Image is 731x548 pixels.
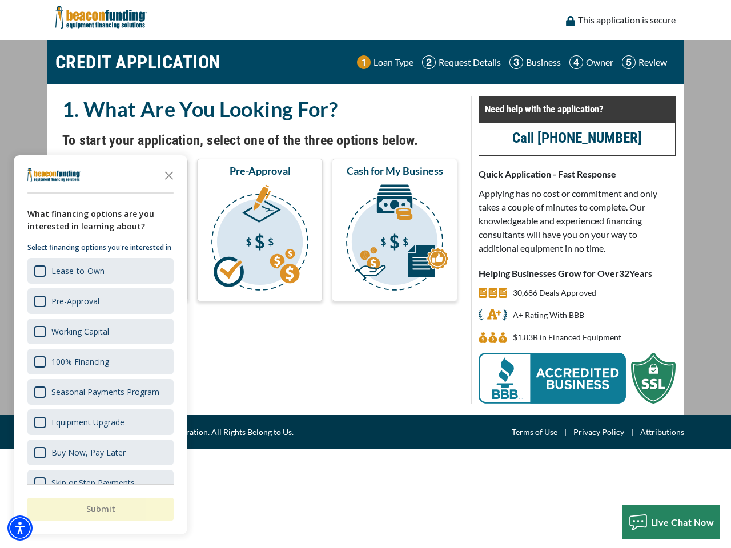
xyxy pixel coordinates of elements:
[197,159,323,301] button: Pre-Approval
[586,55,613,69] p: Owner
[557,425,573,439] span: |
[512,425,557,439] a: Terms of Use
[573,425,624,439] a: Privacy Policy
[27,208,174,233] div: What financing options are you interested in learning about?
[7,515,33,541] div: Accessibility Menu
[622,505,720,539] button: Live Chat Now
[622,55,636,69] img: Step 5
[27,242,174,253] p: Select financing options you're interested in
[640,425,684,439] a: Attributions
[51,296,99,307] div: Pre-Approval
[51,477,135,488] div: Skip or Step Payments
[27,168,81,182] img: Company logo
[158,163,180,186] button: Close the survey
[513,331,621,344] p: $1,833,999,710 in Financed Equipment
[513,308,584,322] p: A+ Rating With BBB
[526,55,561,69] p: Business
[619,268,629,279] span: 32
[334,182,455,296] img: Cash for My Business
[27,498,174,521] button: Submit
[512,130,642,146] a: call (847) 897-2499
[651,517,714,527] span: Live Chat Now
[578,13,676,27] p: This application is secure
[347,164,443,178] span: Cash for My Business
[51,265,105,276] div: Lease-to-Own
[422,55,436,69] img: Step 2
[51,356,109,367] div: 100% Financing
[638,55,667,69] p: Review
[509,55,523,69] img: Step 3
[51,417,124,428] div: Equipment Upgrade
[373,55,413,69] p: Loan Type
[357,55,371,69] img: Step 1
[332,159,457,301] button: Cash for My Business
[27,440,174,465] div: Buy Now, Pay Later
[479,353,676,404] img: BBB Acredited Business and SSL Protection
[14,155,187,534] div: Survey
[51,326,109,337] div: Working Capital
[27,470,174,495] div: Skip or Step Payments
[569,55,583,69] img: Step 4
[27,409,174,435] div: Equipment Upgrade
[51,447,126,458] div: Buy Now, Pay Later
[479,267,676,280] p: Helping Businesses Grow for Over Years
[27,379,174,405] div: Seasonal Payments Program
[55,46,221,79] h1: CREDIT APPLICATION
[439,55,501,69] p: Request Details
[479,187,676,255] p: Applying has no cost or commitment and only takes a couple of minutes to complete. Our knowledgea...
[27,349,174,374] div: 100% Financing
[479,167,676,181] p: Quick Application - Fast Response
[566,16,575,26] img: lock icon to convery security
[513,286,596,300] p: 30,686 Deals Approved
[624,425,640,439] span: |
[199,182,320,296] img: Pre-Approval
[27,288,174,314] div: Pre-Approval
[27,258,174,284] div: Lease-to-Own
[485,102,669,116] p: Need help with the application?
[51,386,159,397] div: Seasonal Payments Program
[62,131,457,150] h4: To start your application, select one of the three options below.
[62,96,457,122] h2: 1. What Are You Looking For?
[230,164,291,178] span: Pre-Approval
[27,319,174,344] div: Working Capital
